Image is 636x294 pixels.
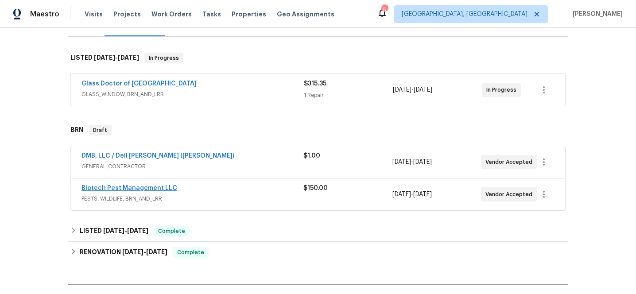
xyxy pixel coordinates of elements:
[122,249,167,255] span: -
[80,226,148,236] h6: LISTED
[414,87,432,93] span: [DATE]
[89,126,111,135] span: Draft
[393,85,432,94] span: -
[485,158,536,166] span: Vendor Accepted
[70,125,83,135] h6: BRN
[304,91,393,100] div: 1 Repair
[202,11,221,17] span: Tasks
[392,190,432,199] span: -
[151,10,192,19] span: Work Orders
[569,10,623,19] span: [PERSON_NAME]
[80,247,167,258] h6: RENOVATION
[413,159,432,165] span: [DATE]
[81,185,177,191] a: Biotech Pest Management LLC
[30,10,59,19] span: Maestro
[81,153,234,159] a: DMB, LLC / Dell [PERSON_NAME] ([PERSON_NAME])
[70,53,139,63] h6: LISTED
[118,54,139,61] span: [DATE]
[81,81,197,87] a: Glass Doctor of [GEOGRAPHIC_DATA]
[94,54,139,61] span: -
[392,191,411,197] span: [DATE]
[392,158,432,166] span: -
[174,248,208,257] span: Complete
[145,54,182,62] span: In Progress
[68,44,568,72] div: LISTED [DATE]-[DATE]In Progress
[122,249,143,255] span: [DATE]
[485,190,536,199] span: Vendor Accepted
[81,162,303,171] span: GENERAL_CONTRACTOR
[103,228,148,234] span: -
[127,228,148,234] span: [DATE]
[94,54,115,61] span: [DATE]
[381,5,388,14] div: 5
[68,242,568,263] div: RENOVATION [DATE]-[DATE]Complete
[232,10,266,19] span: Properties
[155,227,189,236] span: Complete
[81,194,303,203] span: PESTS, WILDLIFE, BRN_AND_LRR
[304,81,326,87] span: $315.35
[113,10,141,19] span: Projects
[413,191,432,197] span: [DATE]
[81,90,304,99] span: GLASS_WINDOW, BRN_AND_LRR
[68,220,568,242] div: LISTED [DATE]-[DATE]Complete
[303,185,328,191] span: $150.00
[146,249,167,255] span: [DATE]
[402,10,527,19] span: [GEOGRAPHIC_DATA], [GEOGRAPHIC_DATA]
[277,10,334,19] span: Geo Assignments
[303,153,320,159] span: $1.00
[392,159,411,165] span: [DATE]
[85,10,103,19] span: Visits
[103,228,124,234] span: [DATE]
[68,116,568,144] div: BRN Draft
[393,87,411,93] span: [DATE]
[486,85,520,94] span: In Progress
